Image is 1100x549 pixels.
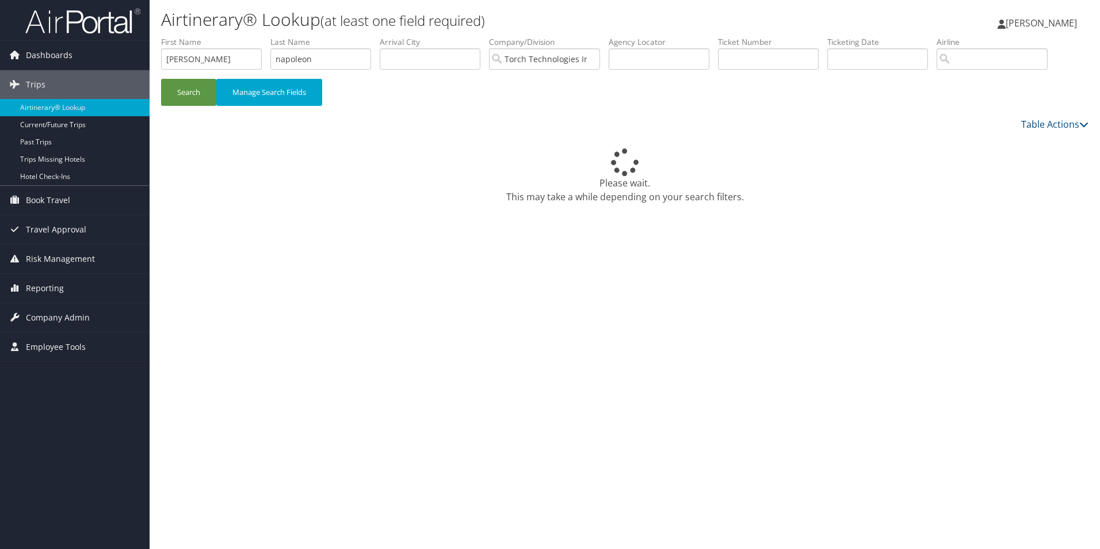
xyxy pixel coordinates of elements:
label: First Name [161,36,270,48]
button: Search [161,79,216,106]
small: (at least one field required) [320,11,485,30]
label: Agency Locator [609,36,718,48]
span: Reporting [26,274,64,303]
label: Airline [937,36,1056,48]
button: Manage Search Fields [216,79,322,106]
div: Please wait. This may take a while depending on your search filters. [161,148,1088,204]
span: [PERSON_NAME] [1006,17,1077,29]
span: Travel Approval [26,215,86,244]
h1: Airtinerary® Lookup [161,7,780,32]
span: Dashboards [26,41,72,70]
span: Employee Tools [26,333,86,361]
span: Trips [26,70,45,99]
label: Ticketing Date [827,36,937,48]
label: Company/Division [489,36,609,48]
span: Risk Management [26,245,95,273]
span: Book Travel [26,186,70,215]
label: Arrival City [380,36,489,48]
img: airportal-logo.png [25,7,140,35]
a: Table Actions [1021,118,1088,131]
label: Last Name [270,36,380,48]
span: Company Admin [26,303,90,332]
label: Ticket Number [718,36,827,48]
a: [PERSON_NAME] [998,6,1088,40]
